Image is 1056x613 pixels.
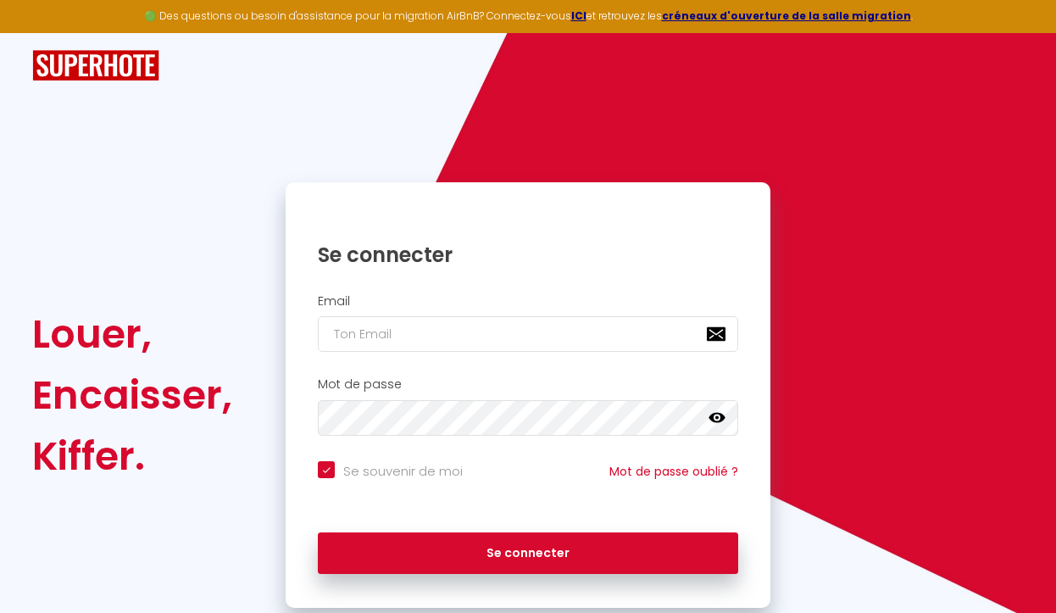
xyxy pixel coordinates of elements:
a: créneaux d'ouverture de la salle migration [662,8,911,23]
input: Ton Email [318,316,738,352]
img: SuperHote logo [32,50,159,81]
div: Encaisser, [32,365,232,426]
div: Kiffer. [32,426,232,487]
a: ICI [571,8,586,23]
button: Se connecter [318,532,738,575]
h2: Email [318,294,738,309]
h1: Se connecter [318,242,738,268]
div: Louer, [32,304,232,365]
a: Mot de passe oublié ? [609,463,738,480]
h2: Mot de passe [318,377,738,392]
